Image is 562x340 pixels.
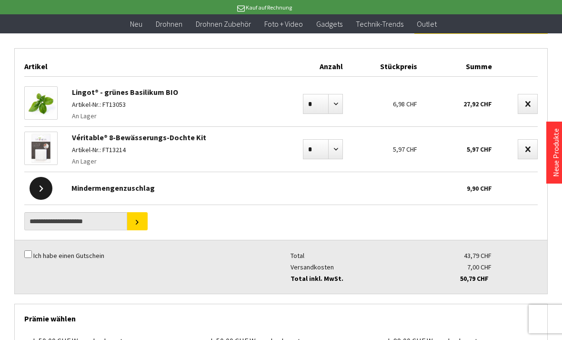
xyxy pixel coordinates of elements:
span: An Lager [72,155,97,167]
div: Summe [422,58,496,76]
div: 9,90 CHF [422,172,496,199]
div: Anzahl [291,58,348,76]
span: Technik-Trends [356,19,403,29]
div: 6,98 CHF [348,82,422,119]
div: Total inkl. MwSt. [291,273,431,284]
span: Drohnen [156,19,182,29]
a: Lingot® - grünes Basilikum BIO [72,87,178,97]
div: Stückpreis [348,58,422,76]
span: Drohnen Zubehör [196,19,251,29]
span: Outlet [417,19,437,29]
img: Lingot® - grünes Basilikum BIO [25,87,57,119]
a: Neue Produkte [551,128,561,177]
div: Versandkosten [291,261,431,273]
span: Foto + Video [264,19,303,29]
div: Artikel [24,58,291,76]
div: Prämie wählen [24,304,538,328]
span: Gadgets [316,19,342,29]
a: Gadgets [310,14,349,34]
div: 27,92 CHF [422,82,496,119]
a: Outlet [410,14,443,34]
span: An Lager [72,110,97,122]
label: Ich habe einen Gutschein [33,251,104,260]
a: Drohnen [149,14,189,34]
div: Total [291,250,431,261]
div: 7,00 CHF [431,261,491,273]
span: Mindermengenzuschlag [71,183,155,193]
p: Artikel-Nr.: FT13053 [72,99,287,110]
div: 50,79 CHF [428,273,488,284]
div: 5,97 CHF [422,127,496,164]
a: Foto + Video [258,14,310,34]
div: 43,79 CHF [431,250,491,261]
a: Neu [123,14,149,34]
p: Artikel-Nr.: FT13214 [72,144,287,155]
a: Drohnen Zubehör [189,14,258,34]
img: Véritable® 8-Bewässerungs-Dochte Kit [30,132,52,165]
a: Véritable® 8-Bewässerungs-Dochte Kit [72,133,206,142]
a: Technik-Trends [349,14,410,34]
span: Neu [130,19,142,29]
div: 5,97 CHF [348,127,422,164]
